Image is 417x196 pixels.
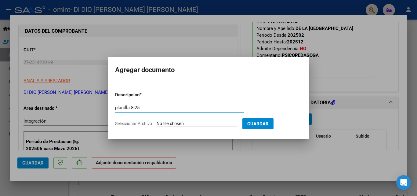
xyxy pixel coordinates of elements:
button: Guardar [242,118,274,129]
h2: Agregar documento [115,64,302,76]
span: Guardar [247,121,269,127]
div: Open Intercom Messenger [396,175,411,190]
span: Seleccionar Archivo [115,121,152,126]
p: Descripcion [115,91,171,98]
